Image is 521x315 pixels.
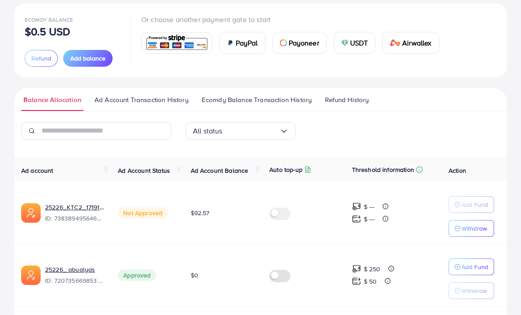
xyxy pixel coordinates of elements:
[269,164,302,175] p: Auto top-up
[219,32,265,54] a: cardPayPal
[193,124,223,138] span: All status
[141,32,212,54] a: card
[25,16,73,23] span: Ecomdy Balance
[118,166,170,175] span: Ad Account Status
[202,95,312,105] span: Ecomdy Balance Transaction History
[236,38,258,48] span: PayPal
[223,124,279,138] input: Search for option
[21,166,53,175] span: Ad account
[185,122,296,140] div: Search for option
[63,50,113,67] button: Add balance
[402,38,431,48] span: Airwallex
[289,38,319,48] span: Payoneer
[45,214,104,223] span: ID: 7383894956466995201
[364,276,377,287] p: $ 50
[461,262,488,272] p: Add Fund
[364,201,375,212] p: $ ---
[449,282,494,299] button: Withdraw
[191,271,198,280] span: $0
[45,203,104,212] a: 25226_KTC2_1719197027716
[352,214,361,224] img: top-up amount
[352,264,361,273] img: top-up amount
[31,54,51,63] span: Refund
[141,14,446,25] p: Or choose another payment gate to start
[280,39,287,46] img: card
[21,203,41,223] img: ic-ads-acc.e4c84228.svg
[45,276,104,285] span: ID: 7207356698539851778
[352,202,361,211] img: top-up amount
[25,50,58,67] button: Refund
[461,223,487,234] p: Withdraw
[45,265,104,285] div: <span class='underline'>25226_ abualyas</span></br>7207356698539851778
[70,54,106,63] span: Add balance
[461,199,488,210] p: Add Fund
[350,38,368,48] span: USDT
[461,285,487,296] p: Withdraw
[341,39,348,46] img: card
[325,95,369,105] span: Refund History
[364,264,381,274] p: $ 250
[272,32,327,54] a: cardPayoneer
[144,34,209,53] img: card
[21,266,41,285] img: ic-ads-acc.e4c84228.svg
[334,32,376,54] a: cardUSDT
[352,164,414,175] p: Threshold information
[364,214,375,224] p: $ ---
[191,209,210,217] span: $92.57
[45,203,104,223] div: <span class='underline'>25226_KTC2_1719197027716</span></br>7383894956466995201
[118,269,156,281] span: Approved
[25,26,70,37] p: $0.5 USD
[191,166,249,175] span: Ad Account Balance
[227,39,234,46] img: card
[45,265,95,274] a: 25226_ abualyas
[382,32,439,54] a: cardAirwallex
[449,258,494,275] button: Add Fund
[449,220,494,237] button: Withdraw
[118,207,168,219] span: Not Approved
[352,277,361,286] img: top-up amount
[94,95,189,105] span: Ad Account Transaction History
[483,275,514,308] iframe: Chat
[23,95,81,105] span: Balance Allocation
[449,166,466,175] span: Action
[390,39,400,46] img: card
[449,196,494,213] button: Add Fund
